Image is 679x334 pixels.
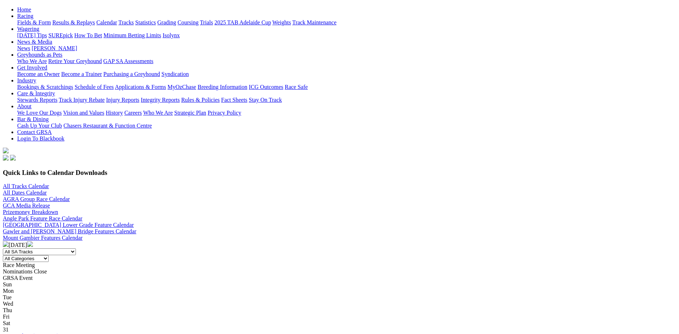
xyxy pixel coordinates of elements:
[3,326,9,333] span: 31
[3,202,50,209] a: GCA Media Release
[17,39,52,45] a: News & Media
[249,97,282,103] a: Stay On Track
[103,71,160,77] a: Purchasing a Greyhound
[59,97,105,103] a: Track Injury Rebate
[208,110,241,116] a: Privacy Policy
[17,110,62,116] a: We Love Our Dogs
[292,19,336,25] a: Track Maintenance
[135,19,156,25] a: Statistics
[61,71,102,77] a: Become a Trainer
[17,103,31,109] a: About
[168,84,196,90] a: MyOzChase
[198,84,247,90] a: Breeding Information
[3,148,9,153] img: logo-grsa-white.png
[143,110,173,116] a: Who We Are
[181,97,220,103] a: Rules & Policies
[27,241,33,247] img: chevron-right-pager-white.svg
[17,84,676,90] div: Industry
[3,268,676,275] div: Nominations Close
[106,110,123,116] a: History
[124,110,142,116] a: Careers
[3,320,676,326] div: Sat
[3,288,676,294] div: Mon
[17,32,676,39] div: Wagering
[3,275,676,281] div: GRSA Event
[3,209,58,215] a: Prizemoney Breakdown
[31,45,77,51] a: [PERSON_NAME]
[3,196,70,202] a: AGRA Group Race Calendar
[17,116,49,122] a: Bar & Dining
[157,19,176,25] a: Grading
[17,129,52,135] a: Contact GRSA
[178,19,199,25] a: Coursing
[3,301,676,307] div: Wed
[141,97,180,103] a: Integrity Reports
[3,241,676,248] div: [DATE]
[3,281,676,288] div: Sun
[63,123,152,129] a: Chasers Restaurant & Function Centre
[10,155,16,161] img: twitter.svg
[17,58,676,65] div: Greyhounds as Pets
[3,169,676,177] h3: Quick Links to Calendar Downloads
[17,84,73,90] a: Bookings & Scratchings
[63,110,104,116] a: Vision and Values
[106,97,139,103] a: Injury Reports
[17,26,39,32] a: Wagering
[17,77,36,83] a: Industry
[103,58,154,64] a: GAP SA Assessments
[17,52,62,58] a: Greyhounds as Pets
[17,13,33,19] a: Racing
[115,84,166,90] a: Applications & Forms
[118,19,134,25] a: Tracks
[249,84,283,90] a: ICG Outcomes
[52,19,95,25] a: Results & Replays
[174,110,206,116] a: Strategic Plan
[3,314,676,320] div: Fri
[17,135,64,142] a: Login To Blackbook
[48,32,73,38] a: SUREpick
[17,123,62,129] a: Cash Up Your Club
[17,19,676,26] div: Racing
[161,71,189,77] a: Syndication
[3,222,134,228] a: [GEOGRAPHIC_DATA] Lower Grade Feature Calendar
[3,190,47,196] a: All Dates Calendar
[17,45,30,51] a: News
[17,71,676,77] div: Get Involved
[17,97,676,103] div: Care & Integrity
[214,19,271,25] a: 2025 TAB Adelaide Cup
[3,294,676,301] div: Tue
[3,307,676,314] div: Thu
[17,97,57,103] a: Stewards Reports
[3,155,9,161] img: facebook.svg
[3,235,83,241] a: Mount Gambier Features Calendar
[74,32,102,38] a: How To Bet
[17,19,51,25] a: Fields & Form
[3,262,676,268] div: Race Meeting
[17,32,47,38] a: [DATE] Tips
[103,32,161,38] a: Minimum Betting Limits
[272,19,291,25] a: Weights
[17,110,676,116] div: About
[17,58,47,64] a: Who We Are
[74,84,113,90] a: Schedule of Fees
[17,90,55,96] a: Care & Integrity
[200,19,213,25] a: Trials
[163,32,180,38] a: Isolynx
[285,84,307,90] a: Race Safe
[3,215,82,221] a: Angle Park Feature Race Calendar
[48,58,102,64] a: Retire Your Greyhound
[17,6,31,13] a: Home
[17,123,676,129] div: Bar & Dining
[17,65,47,71] a: Get Involved
[17,45,676,52] div: News & Media
[221,97,247,103] a: Fact Sheets
[3,241,9,247] img: chevron-left-pager-white.svg
[96,19,117,25] a: Calendar
[3,183,49,189] a: All Tracks Calendar
[17,71,60,77] a: Become an Owner
[3,228,136,234] a: Gawler and [PERSON_NAME] Bridge Features Calendar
